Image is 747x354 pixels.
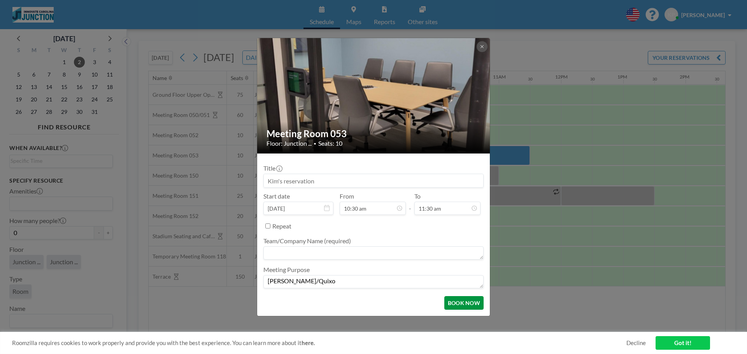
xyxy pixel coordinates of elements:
button: BOOK NOW [444,296,484,310]
span: Seats: 10 [318,140,342,147]
label: From [340,192,354,200]
label: To [414,192,421,200]
h2: Meeting Room 053 [267,128,481,140]
label: Team/Company Name (required) [263,237,351,245]
span: • [314,141,316,146]
a: Got it! [656,336,710,350]
label: Title [263,164,282,172]
a: here. [302,339,315,346]
a: Decline [626,339,646,347]
label: Start date [263,192,290,200]
label: Meeting Purpose [263,266,310,274]
span: - [409,195,411,212]
span: Roomzilla requires cookies to work properly and provide you with the best experience. You can lea... [12,339,626,347]
input: Kim's reservation [264,174,483,187]
img: 537.jpg [257,37,491,154]
label: Repeat [272,222,291,230]
span: Floor: Junction ... [267,140,312,147]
